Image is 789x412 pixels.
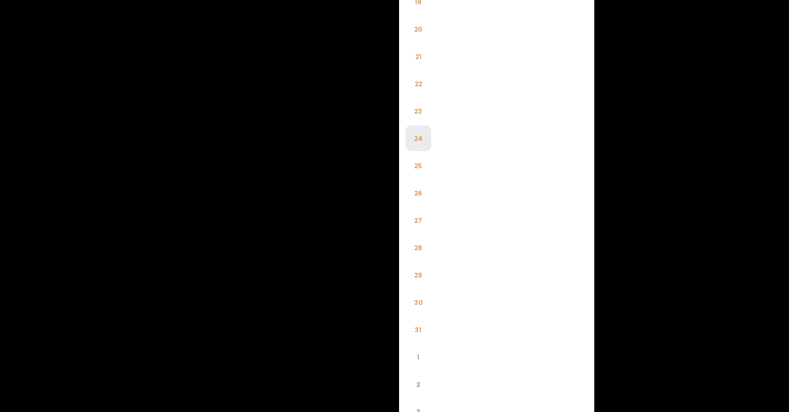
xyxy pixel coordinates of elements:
li: 25 [405,153,431,178]
li: 2 [405,371,431,397]
li: 22 [405,71,431,96]
li: 26 [405,180,431,206]
li: 29 [405,262,431,288]
li: 23 [405,98,431,124]
li: 28 [405,235,431,260]
li: 24 [405,125,431,151]
li: 20 [405,16,431,42]
li: 30 [405,289,431,315]
li: 21 [405,43,431,69]
li: 27 [405,207,431,233]
li: 31 [405,317,431,342]
li: 1 [405,344,431,370]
